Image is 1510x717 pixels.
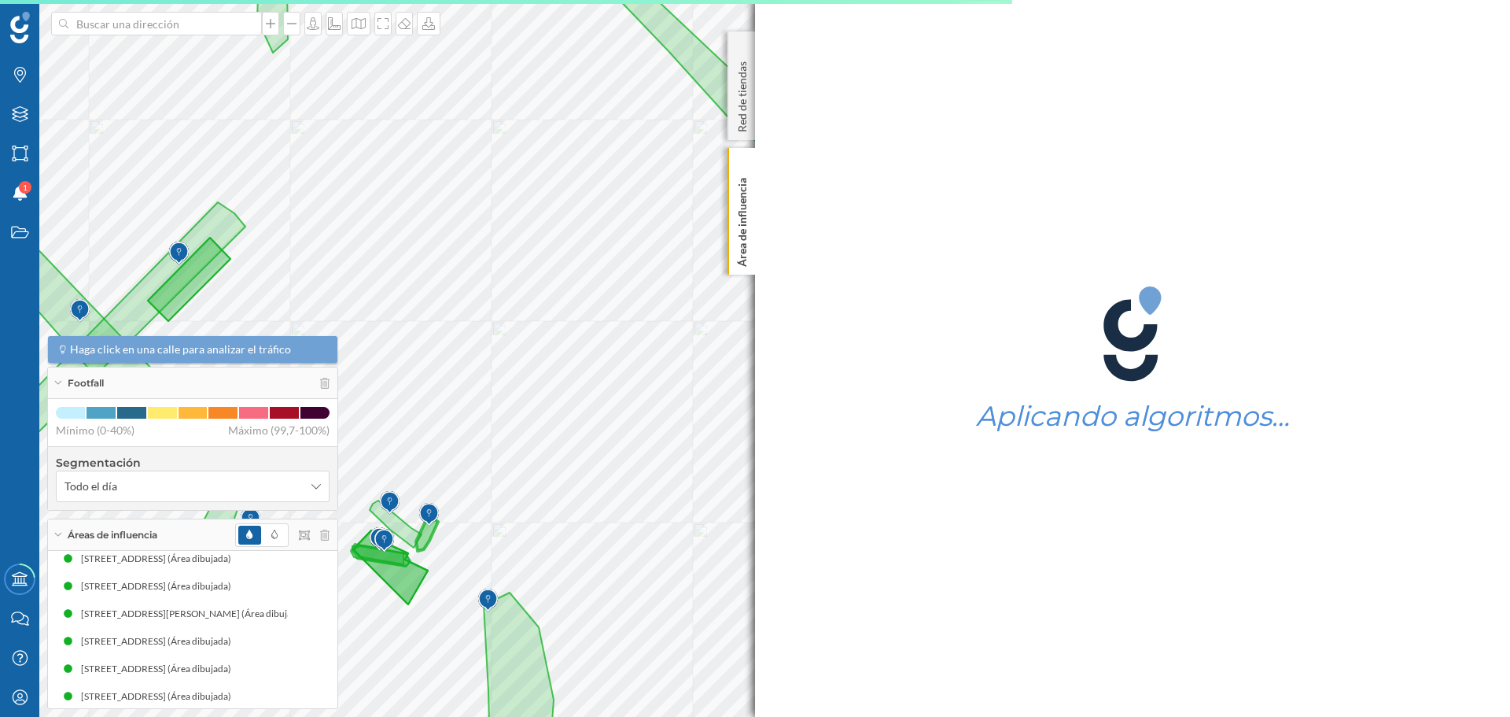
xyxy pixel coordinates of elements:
[380,487,400,519] img: Marker
[478,585,498,616] img: Marker
[64,479,117,494] span: Todo el día
[68,528,157,542] span: Áreas de influencia
[735,55,750,132] p: Red de tiendas
[81,578,239,594] div: [STREET_ADDRESS] (Área dibujada)
[70,342,291,357] span: Haga click en una calle para analizar el tráfico
[10,12,30,43] img: Geoblink Logo
[70,295,90,327] img: Marker
[81,689,239,704] div: [STREET_ADDRESS] (Área dibujada)
[68,376,104,390] span: Footfall
[169,238,189,269] img: Marker
[23,179,28,195] span: 1
[374,525,394,556] img: Marker
[81,606,313,622] div: [STREET_ADDRESS][PERSON_NAME] (Área dibujada)
[976,401,1290,431] h1: Aplicando algoritmos…
[370,523,389,555] img: Marker
[31,11,87,25] span: Soporte
[56,455,330,471] h4: Segmentación
[81,634,239,649] div: [STREET_ADDRESS] (Área dibujada)
[735,172,750,267] p: Área de influencia
[419,499,439,530] img: Marker
[228,423,330,438] span: Máximo (99,7-100%)
[56,423,134,438] span: Mínimo (0-40%)
[81,551,239,567] div: [STREET_ADDRESS] (Área dibujada)
[81,661,239,677] div: [STREET_ADDRESS] (Área dibujada)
